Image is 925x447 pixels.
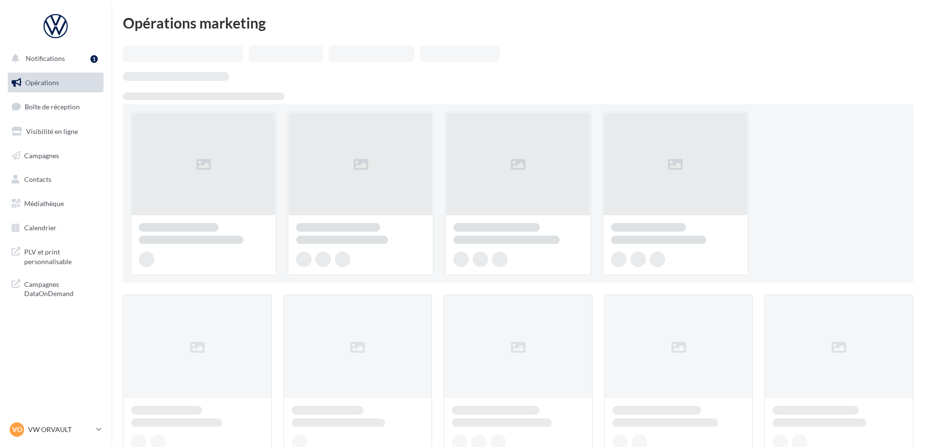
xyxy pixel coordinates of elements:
a: Campagnes DataOnDemand [6,274,105,302]
a: Calendrier [6,218,105,238]
span: VO [12,425,22,434]
a: Médiathèque [6,194,105,214]
a: Contacts [6,169,105,190]
a: Visibilité en ligne [6,121,105,142]
a: Opérations [6,73,105,93]
span: Boîte de réception [25,103,80,111]
p: VW ORVAULT [28,425,92,434]
a: PLV et print personnalisable [6,241,105,270]
span: Campagnes DataOnDemand [24,278,100,298]
span: Médiathèque [24,199,64,208]
span: PLV et print personnalisable [24,245,100,266]
div: Opérations marketing [123,15,913,30]
button: Notifications 1 [6,48,102,69]
a: Campagnes [6,146,105,166]
a: VO VW ORVAULT [8,420,104,439]
span: Campagnes [24,151,59,159]
div: 1 [90,55,98,63]
span: Opérations [25,78,59,87]
span: Notifications [26,54,65,62]
a: Boîte de réception [6,96,105,117]
span: Contacts [24,175,51,183]
span: Visibilité en ligne [26,127,78,135]
span: Calendrier [24,223,57,232]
